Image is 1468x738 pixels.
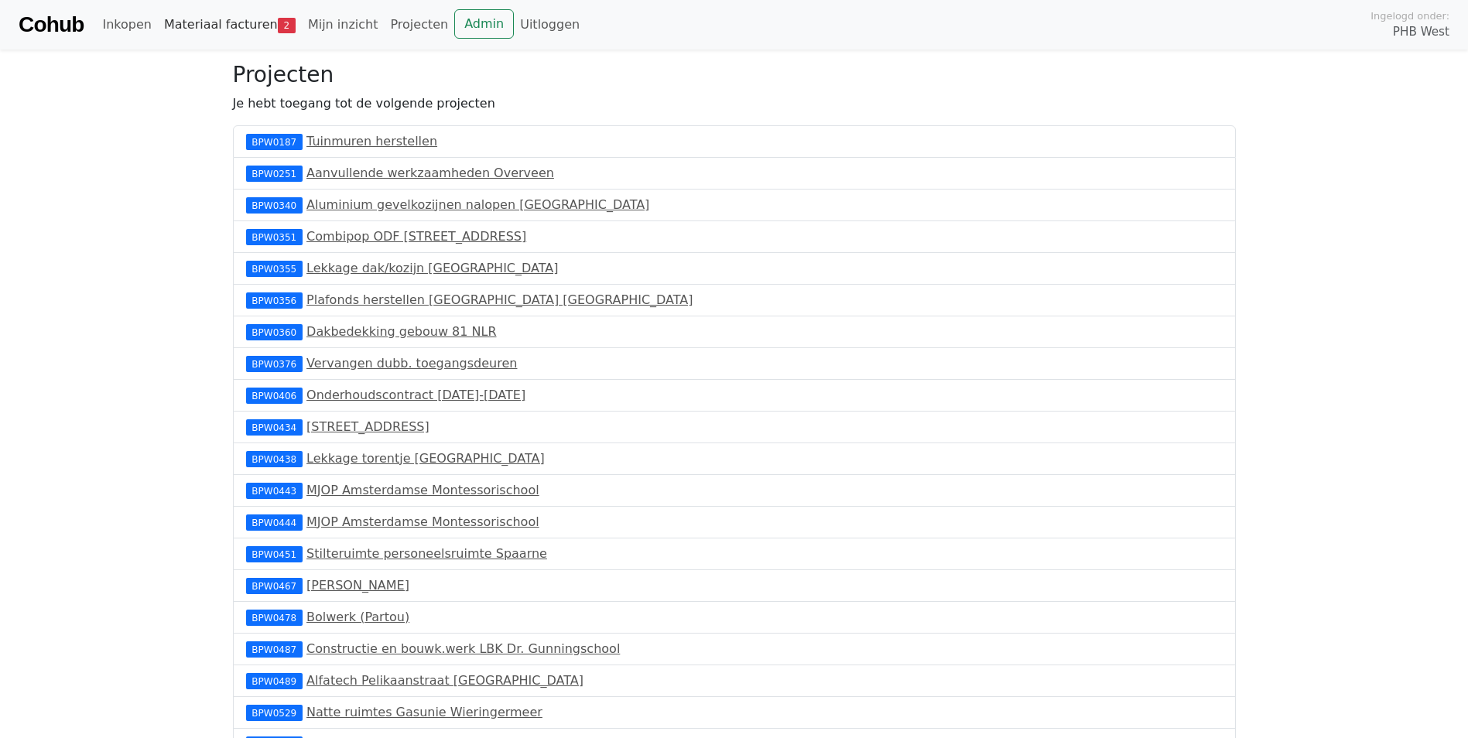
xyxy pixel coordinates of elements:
span: PHB West [1393,23,1449,41]
a: Stilteruimte personeelsruimte Spaarne [306,546,547,561]
a: Lekkage torentje [GEOGRAPHIC_DATA] [306,451,545,466]
a: [PERSON_NAME] [306,578,409,593]
a: Aluminium gevelkozijnen nalopen [GEOGRAPHIC_DATA] [306,197,649,212]
div: BPW0376 [246,356,303,371]
a: Natte ruimtes Gasunie Wieringermeer [306,705,542,719]
div: BPW0451 [246,546,303,562]
a: Constructie en bouwk.werk LBK Dr. Gunningschool [306,641,620,656]
div: BPW0489 [246,673,303,688]
a: Admin [454,9,514,39]
a: Cohub [19,6,84,43]
div: BPW0478 [246,610,303,625]
div: BPW0187 [246,134,303,149]
a: Onderhoudscontract [DATE]-[DATE] [306,388,525,402]
a: Bolwerk (Partou) [306,610,409,624]
div: BPW0251 [246,166,303,181]
a: Dakbedekking gebouw 81 NLR [306,324,496,339]
a: MJOP Amsterdamse Montessorischool [306,514,539,529]
a: Inkopen [96,9,157,40]
div: BPW0529 [246,705,303,720]
a: Materiaal facturen2 [158,9,302,40]
a: Mijn inzicht [302,9,385,40]
a: Aanvullende werkzaamheden Overveen [306,166,554,180]
div: BPW0444 [246,514,303,530]
div: BPW0438 [246,451,303,466]
a: Lekkage dak/kozijn [GEOGRAPHIC_DATA] [306,261,558,275]
a: [STREET_ADDRESS] [306,419,429,434]
p: Je hebt toegang tot de volgende projecten [233,94,1236,113]
div: BPW0355 [246,261,303,276]
div: BPW0406 [246,388,303,403]
a: Projecten [384,9,454,40]
span: 2 [278,18,296,33]
a: Tuinmuren herstellen [306,134,437,149]
span: Ingelogd onder: [1370,9,1449,23]
h3: Projecten [233,62,1236,88]
div: BPW0467 [246,578,303,593]
div: BPW0351 [246,229,303,244]
a: Plafonds herstellen [GEOGRAPHIC_DATA] [GEOGRAPHIC_DATA] [306,292,693,307]
div: BPW0360 [246,324,303,340]
a: MJOP Amsterdamse Montessorischool [306,483,539,497]
div: BPW0487 [246,641,303,657]
a: Alfatech Pelikaanstraat [GEOGRAPHIC_DATA] [306,673,583,688]
div: BPW0443 [246,483,303,498]
div: BPW0340 [246,197,303,213]
div: BPW0434 [246,419,303,435]
a: Uitloggen [514,9,586,40]
div: BPW0356 [246,292,303,308]
a: Vervangen dubb. toegangsdeuren [306,356,517,371]
a: Combipop ODF [STREET_ADDRESS] [306,229,526,244]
